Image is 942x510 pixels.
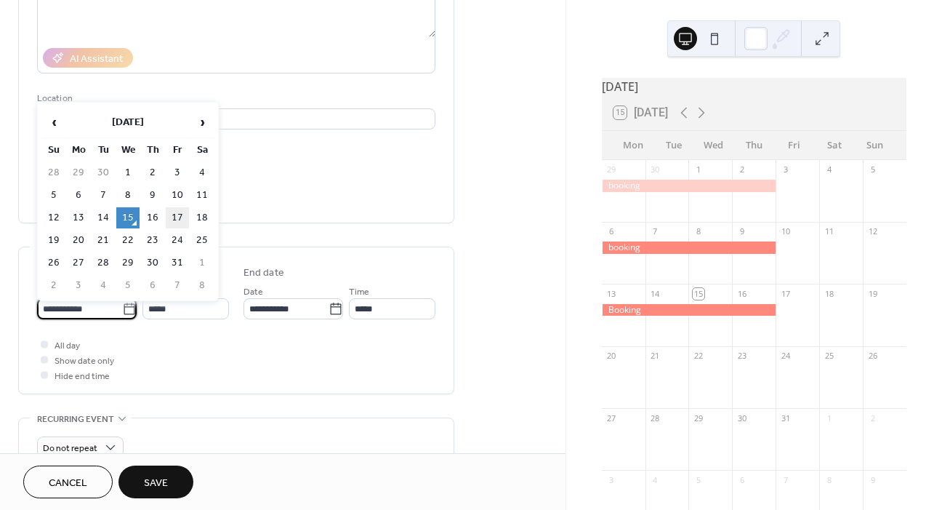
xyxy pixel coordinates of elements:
div: 20 [606,351,617,362]
td: 10 [166,185,189,206]
div: Mon [613,131,653,160]
div: Booking [602,304,776,316]
button: Cancel [23,466,113,498]
td: 21 [92,230,115,251]
th: Sa [190,140,214,161]
th: We [116,140,140,161]
div: 3 [606,474,617,485]
td: 27 [67,252,90,274]
span: Recurring event [37,412,114,427]
td: 24 [166,230,189,251]
td: 30 [141,252,164,274]
th: Fr [166,140,189,161]
th: Su [42,140,65,161]
div: 28 [650,413,661,423]
div: 1 [693,164,704,175]
div: 6 [606,226,617,237]
td: 25 [190,230,214,251]
td: 4 [92,275,115,296]
div: 3 [780,164,791,175]
div: 26 [867,351,878,362]
td: 3 [166,162,189,183]
div: Sat [814,131,854,160]
div: 30 [736,413,747,423]
div: 18 [824,288,834,299]
td: 5 [42,185,65,206]
button: Save [118,466,193,498]
div: 30 [650,164,661,175]
div: 2 [736,164,747,175]
td: 28 [92,252,115,274]
td: 17 [166,207,189,228]
div: 8 [693,226,704,237]
td: 18 [190,207,214,228]
span: Date [243,284,263,300]
div: 23 [736,351,747,362]
td: 5 [116,275,140,296]
div: Thu [734,131,774,160]
td: 9 [141,185,164,206]
td: 29 [116,252,140,274]
td: 2 [141,162,164,183]
div: 7 [650,226,661,237]
div: 11 [824,226,834,237]
td: 29 [67,162,90,183]
td: 22 [116,230,140,251]
div: 17 [780,288,791,299]
span: Do not repeat [43,440,97,457]
div: booking [602,180,776,192]
div: 4 [824,164,834,175]
div: 2 [867,413,878,423]
th: Tu [92,140,115,161]
div: 29 [606,164,617,175]
div: booking [602,242,776,254]
span: › [191,108,213,137]
div: 6 [736,474,747,485]
div: 13 [606,288,617,299]
span: All day [55,338,80,354]
td: 28 [42,162,65,183]
div: 27 [606,413,617,423]
div: 7 [780,474,791,485]
div: 29 [693,413,704,423]
div: 15 [693,288,704,299]
div: 14 [650,288,661,299]
div: [DATE] [602,78,906,95]
th: [DATE] [67,107,189,138]
th: Mo [67,140,90,161]
span: Save [144,476,168,491]
div: 4 [650,474,661,485]
div: Tue [653,131,693,160]
td: 8 [190,275,214,296]
span: ‹ [43,108,65,137]
div: 25 [824,351,834,362]
div: Fri [774,131,814,160]
td: 26 [42,252,65,274]
td: 30 [92,162,115,183]
td: 7 [166,275,189,296]
span: Hide end time [55,369,110,384]
td: 8 [116,185,140,206]
td: 7 [92,185,115,206]
td: 1 [190,252,214,274]
div: 8 [824,474,834,485]
span: Show date only [55,354,114,369]
div: 1 [824,413,834,423]
td: 11 [190,185,214,206]
div: 12 [867,226,878,237]
div: Wed [693,131,733,160]
div: Sun [855,131,895,160]
div: 31 [780,413,791,423]
div: 9 [867,474,878,485]
td: 4 [190,162,214,183]
td: 14 [92,207,115,228]
div: 5 [693,474,704,485]
span: Cancel [49,476,87,491]
td: 12 [42,207,65,228]
td: 31 [166,252,189,274]
td: 6 [141,275,164,296]
td: 15 [116,207,140,228]
td: 3 [67,275,90,296]
td: 13 [67,207,90,228]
